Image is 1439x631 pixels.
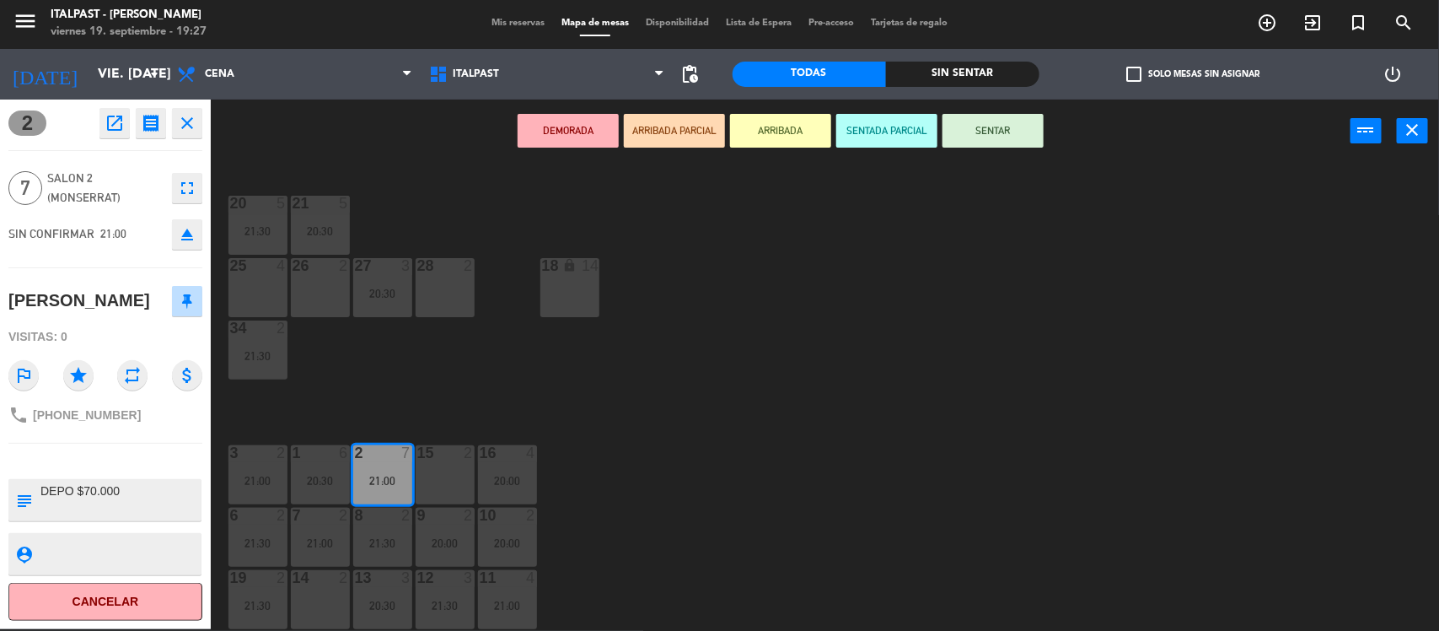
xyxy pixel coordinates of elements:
[339,508,349,523] div: 2
[1397,118,1428,143] button: close
[277,258,287,273] div: 4
[8,111,46,136] span: 2
[205,68,234,80] span: Cena
[582,258,599,273] div: 14
[800,19,862,28] span: Pre-acceso
[228,600,287,612] div: 21:30
[144,64,164,84] i: arrow_drop_down
[886,62,1039,87] div: Sin sentar
[1403,120,1423,140] i: close
[836,114,937,148] button: SENTADA PARCIAL
[1348,13,1368,33] i: turned_in_not
[401,508,411,523] div: 2
[13,8,38,40] button: menu
[277,570,287,585] div: 2
[230,508,231,523] div: 6
[230,258,231,273] div: 25
[355,508,356,523] div: 8
[862,19,956,28] span: Tarjetas de regalo
[453,68,499,80] span: Italpast
[1356,120,1377,140] i: power_input
[1126,67,1259,82] label: Solo mesas sin asignar
[230,445,231,461] div: 3
[51,24,207,40] div: viernes 19. septiembre - 19:27
[416,600,475,612] div: 21:30
[177,224,197,245] i: eject
[1350,118,1382,143] button: power_input
[14,491,33,510] i: subject
[99,108,130,138] button: open_in_new
[464,508,474,523] div: 2
[478,475,537,487] div: 20:00
[230,570,231,585] div: 19
[291,475,350,487] div: 20:30
[277,196,287,211] div: 5
[277,445,287,461] div: 2
[172,173,202,203] button: fullscreen
[353,288,412,299] div: 20:30
[680,64,701,84] span: pending_actions
[136,108,166,138] button: receipt
[8,171,42,205] span: 7
[942,114,1044,148] button: SENTAR
[416,537,475,549] div: 20:00
[518,114,619,148] button: DEMORADA
[100,227,126,240] span: 21:00
[33,408,141,422] span: [PHONE_NUMBER]
[733,62,886,87] div: Todas
[141,113,161,133] i: receipt
[228,537,287,549] div: 21:30
[8,227,94,240] span: SIN CONFIRMAR
[291,225,350,237] div: 20:30
[14,545,33,564] i: person_pin
[417,570,418,585] div: 12
[339,445,349,461] div: 6
[355,258,356,273] div: 27
[464,258,474,273] div: 2
[401,258,411,273] div: 3
[230,321,231,336] div: 34
[478,537,537,549] div: 20:00
[1393,13,1414,33] i: search
[464,570,474,585] div: 3
[277,321,287,336] div: 2
[8,583,202,621] button: Cancelar
[417,258,418,273] div: 28
[417,445,418,461] div: 15
[291,537,350,549] div: 21:00
[542,258,543,273] div: 18
[526,445,536,461] div: 4
[105,113,125,133] i: open_in_new
[172,219,202,250] button: eject
[355,570,356,585] div: 13
[353,600,412,612] div: 20:30
[172,360,202,391] i: attach_money
[228,225,287,237] div: 21:30
[478,600,537,612] div: 21:00
[47,169,164,208] span: Salon 2 (Monserrat)
[353,475,412,487] div: 21:00
[177,178,197,198] i: fullscreen
[8,405,29,425] i: phone
[51,7,207,24] div: Italpast - [PERSON_NAME]
[277,508,287,523] div: 2
[8,360,39,391] i: outlined_flag
[339,196,349,211] div: 5
[172,108,202,138] button: close
[355,445,356,461] div: 2
[637,19,717,28] span: Disponibilidad
[464,445,474,461] div: 2
[1302,13,1323,33] i: exit_to_app
[353,537,412,549] div: 21:30
[339,570,349,585] div: 2
[228,350,287,362] div: 21:30
[63,360,94,391] i: star
[1126,67,1141,82] span: check_box_outline_blank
